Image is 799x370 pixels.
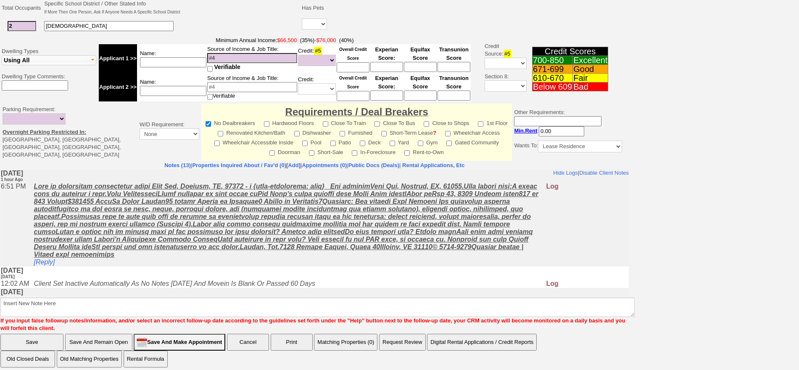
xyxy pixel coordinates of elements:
label: Rent-to-Own [404,146,444,156]
label: Close To Train [323,117,366,127]
td: Source of Income & Job Title: Verifiable [207,73,298,101]
font: $76,000 [316,37,336,43]
td: Good [573,65,608,74]
label: Pool [302,137,322,146]
td: Parking Requirement: [GEOGRAPHIC_DATA], [GEOGRAPHIC_DATA], [GEOGRAPHIC_DATA], [GEOGRAPHIC_DATA], ... [0,104,137,161]
span: Verifiable [214,64,240,70]
font: If More Then One Person, Ask If Anyone Needs A Specific School District [44,10,180,14]
input: Ask Customer: Do You Know Your Overall Credit Score [337,91,369,101]
label: Dishwasher [294,127,331,137]
td: Applicant 2 >> [99,73,137,101]
input: Gated Community [446,141,452,146]
a: Public Docs (Deals) [348,162,399,168]
button: Old Matching Properties [57,351,122,367]
button: Matching Properties (0) [314,334,377,351]
input: Short-Term Lease? [381,131,387,136]
input: Rent-to-Own [404,150,410,156]
button: Using All [2,55,96,65]
a: Appointments (0) [302,162,347,168]
td: Name: [137,73,207,101]
input: Save And Make Appointment [134,334,225,351]
font: (40%) [339,37,354,43]
a: ? [433,130,436,136]
td: Applicant 1 >> [99,44,137,73]
a: Notes (13) [164,162,191,168]
label: Renovated Kitchen/Bath [218,127,285,137]
td: Bad [573,83,608,91]
font: 1 hour Ago [0,8,22,13]
input: Ask Customer: Do You Know Your Overall Credit Score [337,62,369,72]
a: Properties Inquired About / Fav'd (0) [192,162,286,168]
input: #4 [207,53,297,63]
font: Log [546,13,558,21]
input: In-Foreclosure [352,150,357,156]
font: Overall Credit Score [339,47,367,61]
td: Credit Source: Section 8: [472,35,528,103]
button: Digital Rental Applications / Credit Reports [427,334,537,351]
input: Ask Customer: Do You Know Your Transunion Credit Score [438,91,470,101]
label: Hardwood Floors [264,117,314,127]
a: Add [288,162,298,168]
button: Request Review [379,334,426,351]
label: Doorman [269,146,300,156]
font: Experian Score: [375,46,398,61]
label: Deck [360,137,381,146]
input: Furnished [340,131,345,136]
span: #5 [314,47,322,55]
td: Source of Income & Job Title: [207,44,298,73]
input: Old Closed Deals [0,351,55,367]
label: Close To Bus [374,117,415,127]
font: Minimum Annual Income: [216,37,314,43]
span: - [99,37,471,44]
b: [ ] [192,162,301,168]
a: Hide Logs [553,0,577,7]
input: Ask Customer: Do You Know Your Equifax Credit Score [404,62,437,72]
input: Close To Bus [374,121,380,127]
td: Credit: [298,44,336,73]
input: Pool [302,141,308,146]
font: If you input false followup notes/information, and/or select an incorrect follow-up date accordin... [0,317,625,331]
input: Deck [360,141,365,146]
b: [DATE] [0,119,23,132]
td: Other Requirements: [512,104,624,161]
textarea: Insert New Note Here [0,298,635,317]
font: Overall Credit Score [339,76,367,89]
td: Below 609 [532,83,572,91]
td: Credit Scores [532,47,608,56]
button: Cancel [227,334,269,351]
button: Rental Formula [124,351,168,367]
font: Transunion Score [439,46,469,61]
span: #5 [504,50,511,58]
label: Short-Term Lease [381,127,436,137]
input: Save [0,334,63,351]
font: (35%) [300,37,315,43]
input: Yard [390,141,395,146]
input: Renovated Kitchen/Bath [218,131,223,136]
label: Gated Community [446,137,499,146]
label: Short-Sale [309,146,343,156]
font: Equifax Score [410,75,430,90]
td: 610-670 [532,74,572,83]
b: [DATE] [0,98,23,110]
a: Rental Applications, Etc [401,162,464,168]
input: Short-Sale [309,150,314,156]
a: Disable Client Notes [579,0,628,7]
input: Close to Shops [424,121,429,127]
label: Gym [418,137,438,146]
input: Ask Customer: Do You Know Your Experian Credit Score [370,62,403,72]
label: Close to Shops [424,117,469,127]
span: Using All [4,57,29,64]
label: 1st Floor [478,117,508,127]
b: Min. [514,128,537,134]
font: $66,500 [277,37,297,43]
td: Fair [573,74,608,83]
nobr: Rental Applications, Etc [402,162,464,168]
input: #4 [207,82,297,92]
td: 671-699 [532,65,572,74]
input: Save And Remain Open [65,334,132,351]
input: Close To Train [323,121,328,127]
input: Ask Customer: Do You Know Your Equifax Credit Score [404,91,437,101]
label: Patio [330,137,351,146]
input: Gym [418,141,423,146]
input: No Dealbreakers [206,121,211,127]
